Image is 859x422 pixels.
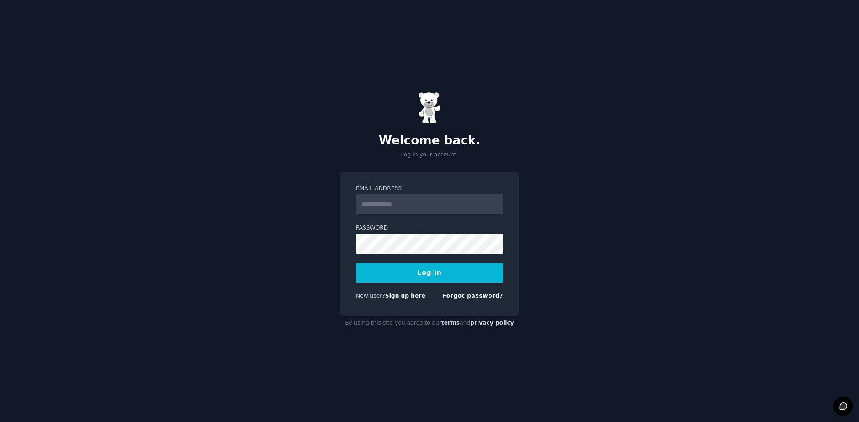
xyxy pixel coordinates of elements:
a: Forgot password? [442,293,503,299]
img: Gummy Bear [418,92,441,124]
button: Log In [356,263,503,283]
span: New user? [356,293,385,299]
label: Email Address [356,185,503,193]
a: terms [441,320,460,326]
div: By using this site you agree to our and [340,316,519,331]
a: privacy policy [470,320,514,326]
label: Password [356,224,503,232]
a: Sign up here [385,293,425,299]
p: Log in your account. [340,151,519,159]
h2: Welcome back. [340,134,519,148]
